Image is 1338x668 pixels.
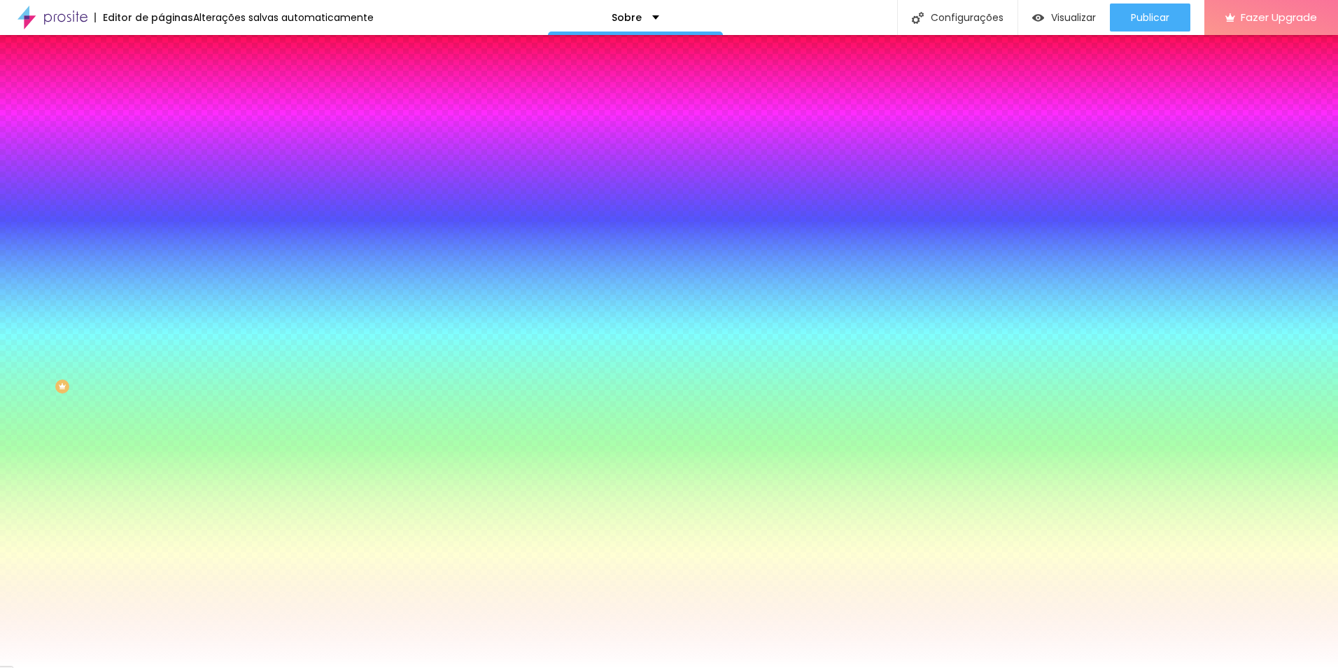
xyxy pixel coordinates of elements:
[1110,4,1190,32] button: Publicar
[1051,12,1096,23] span: Visualizar
[1018,4,1110,32] button: Visualizar
[1241,11,1317,23] span: Fazer Upgrade
[1032,12,1044,24] img: view-1.svg
[912,12,924,24] img: Icone
[94,13,193,22] div: Editor de páginas
[612,13,642,22] p: Sobre
[193,13,374,22] div: Alterações salvas automaticamente
[1131,12,1169,23] span: Publicar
